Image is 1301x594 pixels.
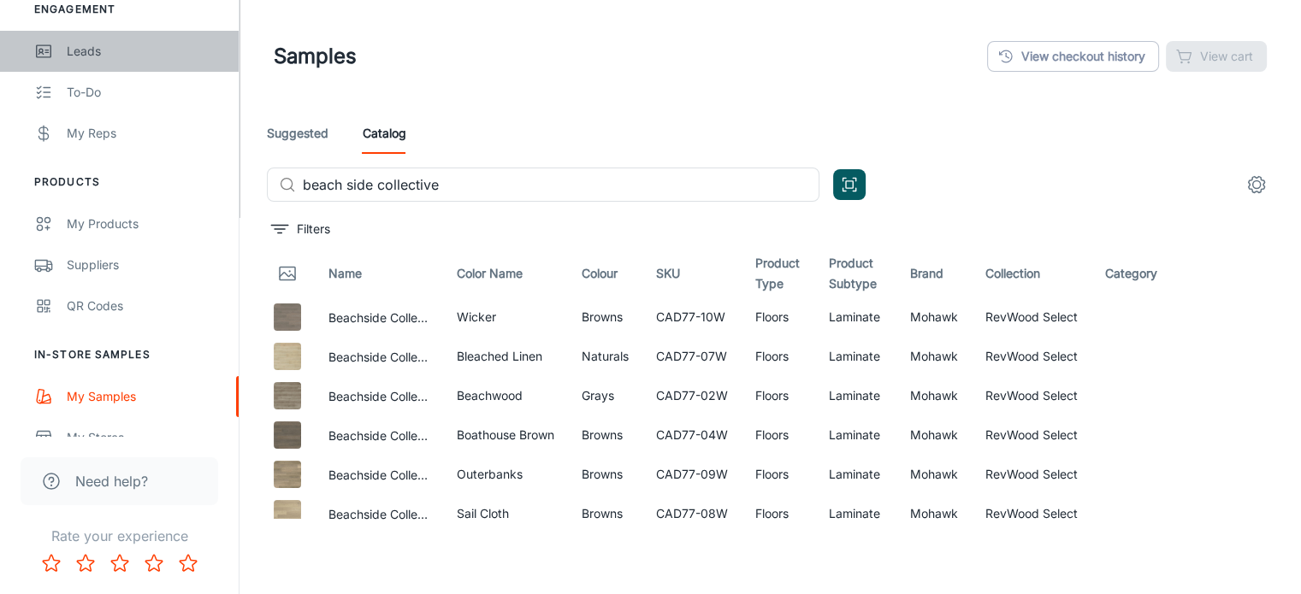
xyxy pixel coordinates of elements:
td: Floors [742,297,815,337]
div: My Products [67,215,222,233]
button: Rate 5 star [171,546,205,580]
div: My Reps [67,124,222,143]
th: Name [315,250,443,297]
th: Color Name [443,250,568,297]
td: Laminate [815,337,896,376]
button: Rate 2 star [68,546,103,580]
td: Browns [568,455,642,494]
td: Laminate [815,494,896,533]
td: Floors [742,376,815,415]
button: Rate 1 star [34,546,68,580]
td: CAD77-08W [642,494,742,533]
td: Grays [568,376,642,415]
td: Sail Cloth [443,494,568,533]
td: Laminate [815,297,896,337]
td: Beachwood [443,376,568,415]
p: Rate your experience [14,526,225,546]
td: RevWood Select [972,297,1091,337]
td: Outerbanks [443,455,568,494]
td: CAD77-09W [642,455,742,494]
th: Product Subtype [815,250,896,297]
td: CAD77-10W [642,297,742,337]
button: Rate 4 star [137,546,171,580]
td: Boathouse Brown [443,415,568,455]
td: Floors [742,494,815,533]
button: Beachside Collective [328,505,429,524]
span: Need help? [75,471,148,491]
svg: Thumbnail [277,263,298,284]
td: CAD77-02W [642,376,742,415]
td: Mohawk [896,415,972,455]
h1: Samples [274,41,357,72]
p: Filters [297,220,330,238]
th: Colour [568,250,642,297]
td: RevWood Select [972,415,1091,455]
div: To-do [67,83,222,102]
button: Rate 3 star [103,546,137,580]
td: RevWood Select [972,455,1091,494]
td: Mohawk [896,455,972,494]
td: Floors [742,337,815,376]
td: Laminate [815,455,896,494]
th: Category [1091,250,1214,297]
button: Beachside Collective [328,426,429,445]
td: Mohawk [896,494,972,533]
button: Beachside Collective [328,387,429,406]
td: RevWood Select [972,494,1091,533]
th: Product Type [742,250,815,297]
button: Beachside Collective [328,348,429,367]
th: SKU [642,250,742,297]
td: Mohawk [896,297,972,337]
td: Mohawk [896,376,972,415]
th: Brand [896,250,972,297]
div: My Samples [67,387,222,406]
div: My Stores [67,428,222,447]
td: Laminate [815,376,896,415]
button: Beachside Collective [328,466,429,485]
a: Suggested [267,113,328,154]
td: Floors [742,455,815,494]
a: Catalog [363,113,406,154]
button: Open QR code scanner [833,169,866,200]
td: CAD77-07W [642,337,742,376]
td: Floors [742,415,815,455]
button: filter [267,215,334,243]
td: Browns [568,494,642,533]
div: Leads [67,42,222,61]
input: Search [303,168,819,202]
td: Browns [568,415,642,455]
td: RevWood Select [972,376,1091,415]
button: Beachside Collective [328,309,429,327]
td: Laminate [815,415,896,455]
td: Naturals [568,337,642,376]
button: settings [1239,168,1274,202]
td: Wicker [443,297,568,337]
a: View checkout history [987,41,1159,72]
div: Suppliers [67,256,222,274]
td: Bleached Linen [443,337,568,376]
td: RevWood Select [972,337,1091,376]
th: Collection [972,250,1091,297]
td: CAD77-04W [642,415,742,455]
td: Mohawk [896,337,972,376]
div: QR Codes [67,297,222,315]
td: Browns [568,297,642,337]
